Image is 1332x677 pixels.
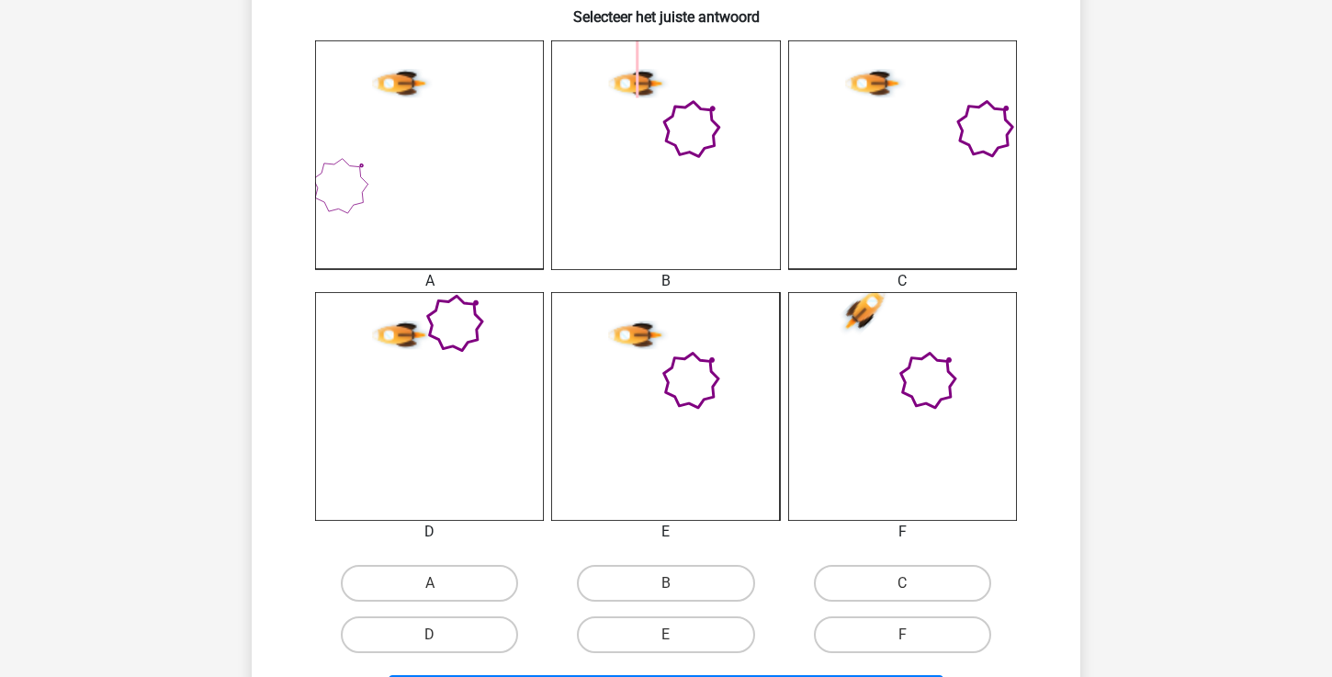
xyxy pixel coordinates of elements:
[301,270,558,292] div: A
[537,270,794,292] div: B
[577,616,754,653] label: E
[537,521,794,543] div: E
[774,521,1031,543] div: F
[577,565,754,602] label: B
[341,616,518,653] label: D
[814,565,991,602] label: C
[774,270,1031,292] div: C
[341,565,518,602] label: A
[814,616,991,653] label: F
[301,521,558,543] div: D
